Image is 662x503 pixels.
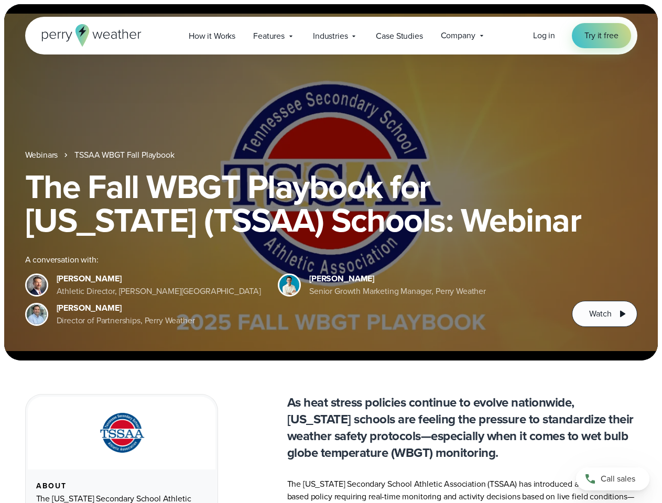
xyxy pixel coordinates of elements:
[576,467,649,490] a: Call sales
[533,29,555,41] span: Log in
[601,473,635,485] span: Call sales
[25,149,58,161] a: Webinars
[589,308,611,320] span: Watch
[572,301,637,327] button: Watch
[27,275,47,295] img: Brian Wyatt
[57,302,195,314] div: [PERSON_NAME]
[25,170,637,237] h1: The Fall WBGT Playbook for [US_STATE] (TSSAA) Schools: Webinar
[533,29,555,42] a: Log in
[313,30,348,42] span: Industries
[287,394,637,461] p: As heat stress policies continue to evolve nationwide, [US_STATE] schools are feeling the pressur...
[25,149,637,161] nav: Breadcrumb
[27,304,47,324] img: Jeff Wood
[253,30,285,42] span: Features
[309,285,486,298] div: Senior Growth Marketing Manager, Perry Weather
[57,314,195,327] div: Director of Partnerships, Perry Weather
[180,25,244,47] a: How it Works
[572,23,631,48] a: Try it free
[441,29,475,42] span: Company
[279,275,299,295] img: Spencer Patton, Perry Weather
[584,29,618,42] span: Try it free
[36,482,207,490] div: About
[367,25,431,47] a: Case Studies
[74,149,174,161] a: TSSAA WBGT Fall Playbook
[57,285,262,298] div: Athletic Director, [PERSON_NAME][GEOGRAPHIC_DATA]
[25,254,556,266] div: A conversation with:
[189,30,235,42] span: How it Works
[309,272,486,285] div: [PERSON_NAME]
[57,272,262,285] div: [PERSON_NAME]
[86,409,157,457] img: TSSAA-Tennessee-Secondary-School-Athletic-Association.svg
[376,30,422,42] span: Case Studies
